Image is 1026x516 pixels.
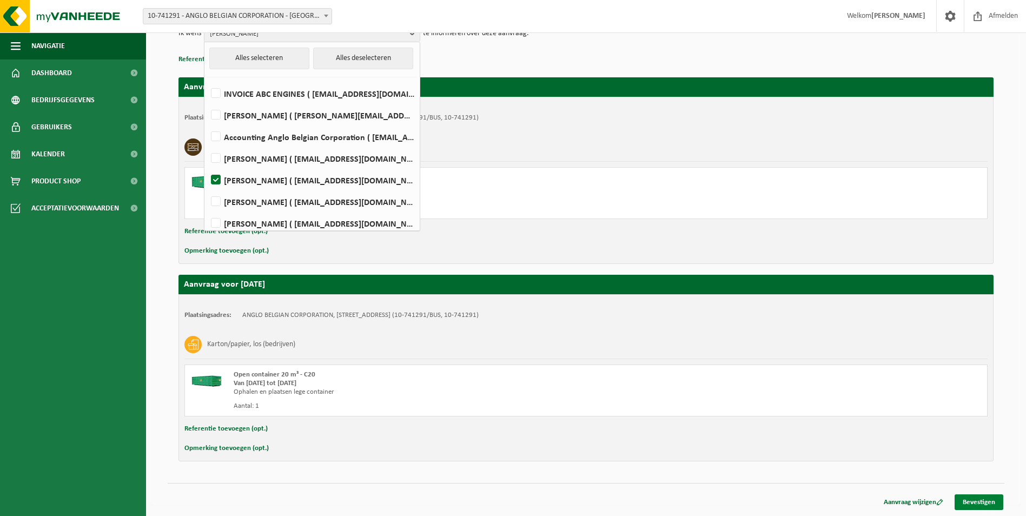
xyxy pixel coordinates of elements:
[210,26,406,42] span: [PERSON_NAME]
[313,48,413,69] button: Alles deselecteren
[143,9,332,24] span: 10-741291 - ANGLO BELGIAN CORPORATION - GENT
[184,312,231,319] strong: Plaatsingsadres:
[209,129,414,145] label: Accounting Anglo Belgian Corporation ( [EMAIL_ADDRESS][DOMAIN_NAME] )
[234,371,315,378] span: Open container 20 m³ - C20
[209,150,414,167] label: [PERSON_NAME] ( [EMAIL_ADDRESS][DOMAIN_NAME] )
[190,173,223,189] img: HK-XC-30-GN-00.png
[234,204,630,213] div: Aantal: 1
[871,12,925,20] strong: [PERSON_NAME]
[178,25,201,42] p: Ik wens
[184,422,268,436] button: Referentie toevoegen (opt.)
[955,494,1003,510] a: Bevestigen
[234,402,630,411] div: Aantal: 1
[31,87,95,114] span: Bedrijfsgegevens
[876,494,951,510] a: Aanvraag wijzigen
[143,8,332,24] span: 10-741291 - ANGLO BELGIAN CORPORATION - GENT
[184,244,269,258] button: Opmerking toevoegen (opt.)
[234,388,630,396] div: Ophalen en plaatsen lege container
[31,195,119,222] span: Acceptatievoorwaarden
[234,380,296,387] strong: Van [DATE] tot [DATE]
[242,311,479,320] td: ANGLO BELGIAN CORPORATION, [STREET_ADDRESS] (10-741291/BUS, 10-741291)
[31,114,72,141] span: Gebruikers
[209,85,414,102] label: INVOICE ABC ENGINES ( [EMAIL_ADDRESS][DOMAIN_NAME] )
[31,141,65,168] span: Kalender
[184,224,268,239] button: Referentie toevoegen (opt.)
[209,107,414,123] label: [PERSON_NAME] ( [PERSON_NAME][EMAIL_ADDRESS][DOMAIN_NAME] )
[204,25,420,42] button: [PERSON_NAME]
[31,168,81,195] span: Product Shop
[234,190,630,199] div: Ophalen en plaatsen lege container
[178,52,262,67] button: Referentie toevoegen (opt.)
[209,172,414,188] label: [PERSON_NAME] ( [EMAIL_ADDRESS][DOMAIN_NAME] )
[209,215,414,231] label: [PERSON_NAME] ( [EMAIL_ADDRESS][DOMAIN_NAME] )
[31,59,72,87] span: Dashboard
[190,371,223,387] img: HK-XC-20-GN-00.png
[184,280,265,289] strong: Aanvraag voor [DATE]
[209,48,309,69] button: Alles selecteren
[209,194,414,210] label: [PERSON_NAME] ( [EMAIL_ADDRESS][DOMAIN_NAME] )
[184,441,269,455] button: Opmerking toevoegen (opt.)
[423,25,529,42] p: te informeren over deze aanvraag.
[31,32,65,59] span: Navigatie
[184,114,231,121] strong: Plaatsingsadres:
[207,336,295,353] h3: Karton/papier, los (bedrijven)
[184,83,265,91] strong: Aanvraag voor [DATE]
